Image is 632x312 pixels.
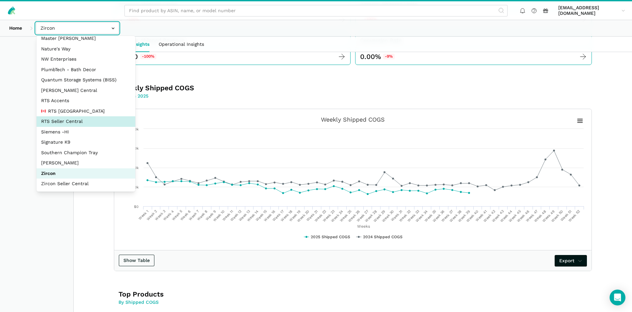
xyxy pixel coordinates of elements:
[179,209,192,221] tspan: Week 6
[5,22,27,34] a: Home
[321,116,385,123] tspan: Weekly Shipped COGS
[610,290,625,305] div: Open Intercom Messenger
[37,96,135,106] button: RTS Accents
[288,209,302,222] tspan: Week 19
[37,44,135,54] button: Nature's Way
[118,83,311,93] h3: Weekly Shipped COGS
[415,209,429,223] tspan: Week 34
[440,209,454,223] tspan: Week 37
[138,209,149,221] tspan: Week 1
[449,209,462,223] tspan: Week 38
[330,209,344,223] tspan: Week 24
[475,209,488,222] tspan: Week 41
[508,209,522,223] tspan: Week 45
[541,209,555,223] tspan: Week 49
[347,209,361,223] tspan: Week 26
[280,209,293,222] tspan: Week 18
[37,75,135,85] button: Quantum Storage Systems (BISS)
[37,168,135,179] button: Zircon
[37,65,135,75] button: PlumbTech - Bath Decor
[383,54,395,60] span: -9%
[246,209,259,222] tspan: Week 14
[567,209,581,223] tspan: Week 52
[516,209,530,223] tspan: Week 46
[222,209,234,222] tspan: Week 11
[124,5,508,16] input: Find product by ASIN, name, or model number
[491,209,505,223] tspan: Week 43
[363,235,403,239] tspan: 2024 Shipped COGS
[37,54,135,65] button: NW Enterprises
[311,235,350,239] tspan: 2025 Shipped COGS
[373,209,386,223] tspan: Week 29
[229,209,243,222] tspan: Week 12
[37,179,135,189] button: Zircon Seller Central
[140,54,156,60] span: -100%
[525,209,539,223] tspan: Week 47
[196,209,208,221] tspan: Week 8
[560,209,573,222] tspan: Week 51
[118,299,311,306] p: By Shipped COGS
[154,37,209,52] a: Operational Insights
[188,209,200,221] tspan: Week 7
[559,257,583,264] span: Export
[533,209,547,223] tspan: Week 48
[171,209,183,221] tspan: Week 5
[37,158,135,168] button: [PERSON_NAME]
[381,209,395,223] tspan: Week 30
[205,209,217,221] tspan: Week 9
[212,209,225,222] tspan: Week 10
[432,209,446,223] tspan: Week 36
[272,209,285,222] tspan: Week 17
[390,209,403,222] tspan: Week 31
[118,93,311,99] p: 2024 vs 2025
[37,116,135,127] button: RTS Seller Central
[465,209,479,223] tspan: Week 40
[154,209,166,221] tspan: Week 3
[119,255,154,266] button: Show Table
[483,209,496,223] tspan: Week 42
[407,209,420,223] tspan: Week 33
[118,290,311,299] h3: Top Products
[339,209,353,223] tspan: Week 25
[556,4,627,17] a: [EMAIL_ADDRESS][DOMAIN_NAME]
[162,209,174,221] tspan: Week 4
[424,209,437,223] tspan: Week 35
[558,5,619,16] span: [EMAIL_ADDRESS][DOMAIN_NAME]
[360,52,395,61] div: 0.00%
[37,137,135,148] button: Signature K9
[238,209,251,222] tspan: Week 13
[305,209,319,222] tspan: Week 21
[263,209,276,222] tspan: Week 16
[37,148,135,158] button: Southern Champion Tray
[255,209,268,222] tspan: Week 15
[457,209,471,223] tspan: Week 39
[36,22,119,34] input: Zircon
[37,33,135,44] button: Master [PERSON_NAME]
[37,106,135,117] button: RTS [GEOGRAPHIC_DATA]
[37,85,135,96] button: [PERSON_NAME] Central
[134,205,139,209] text: $0
[364,209,378,223] tspan: Week 28
[37,127,135,137] button: Siemens -HI
[555,255,587,267] a: Export
[296,209,310,223] tspan: Week 20
[499,209,513,223] tspan: Week 44
[146,209,158,221] tspan: Week 2
[398,209,412,223] tspan: Week 32
[550,209,564,223] tspan: Week 50
[357,224,370,229] tspan: Weeks
[322,209,335,223] tspan: Week 23
[313,209,327,223] tspan: Week 22
[356,209,369,223] tspan: Week 27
